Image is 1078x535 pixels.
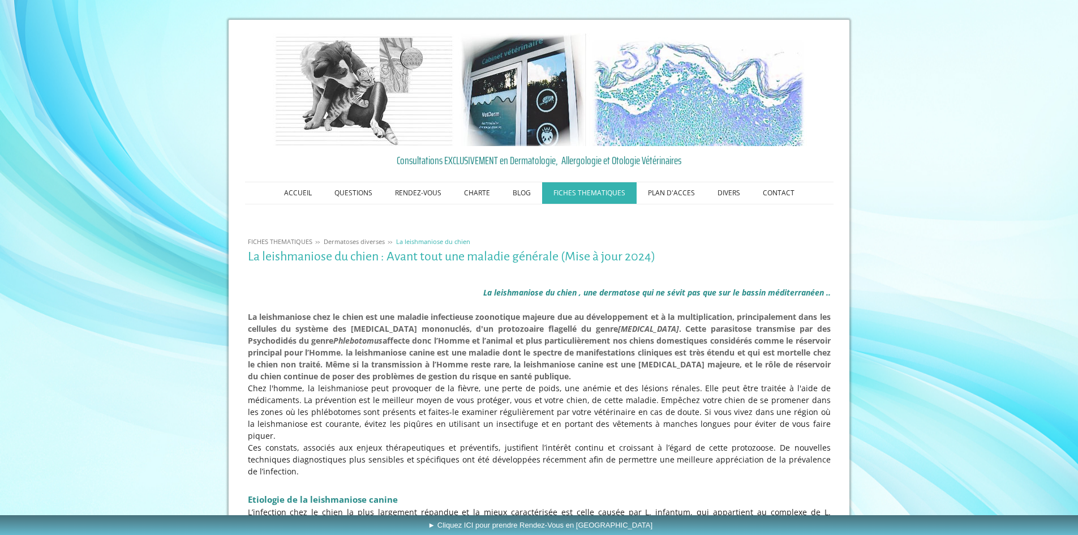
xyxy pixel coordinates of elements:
[325,359,417,370] span: Même si la transmissio
[706,182,751,204] a: DIVERS
[248,311,831,382] strong: n à l’Homme reste rare, la leishmaniose canine est une [MEDICAL_DATA] majeure, et le rôle de rése...
[333,323,706,334] span: des [MEDICAL_DATA] mononuclés, d'un protozoaire flagellé du genre . Cette
[245,237,315,246] a: FICHES THEMATIQUES
[453,182,501,204] a: CHARTE
[248,347,831,370] span: manifestations cliniques est très étendu et qui est mortelle chez le chien non traité.
[248,311,831,334] span: développement et à la multiplication, principalement dans les cellules du système
[384,182,453,204] a: RENDEZ-VOUS
[248,311,585,322] span: La leishmaniose chez le chien est une maladie infectieuse zoonotique majeure due au
[248,323,831,346] span: parasitose transmise par des Psychodidés du genre affecte donc l’Homme et l’animal et plus partic...
[248,494,398,505] strong: Etiologie de la leishmaniose canine
[393,237,473,246] a: La leishmaniose du chien
[333,335,383,346] i: Phlebotomus
[248,442,831,477] p: Ces constats, associés aux enjeux thérapeutiques et préventifs, justifient l’intérêt continu et c...
[323,182,384,204] a: QUESTIONS
[321,237,388,246] a: Dermatoses diverses
[248,382,831,442] p: Chez l'homme, la leishmaniose peut provoquer de la fièvre, une perte de poids, une anémie et des ...
[396,237,470,246] span: La leishmaniose du chien
[248,250,831,264] h1: La leishmaniose du chien : Avant tout une maladie générale (Mise à jour 2024)
[248,152,831,169] a: Consultations EXCLUSIVEMENT en Dermatologie, Allergologie et Otologie Vétérinaires
[428,521,652,529] span: ► Cliquez ICI pour prendre Rendez-Vous en [GEOGRAPHIC_DATA]
[542,182,637,204] a: FICHES THEMATIQUES
[346,347,574,358] span: la leishmaniose canine est une maladie dont le spectre de
[324,237,385,246] span: Dermatoses diverses
[501,182,542,204] a: BLOG
[637,182,706,204] a: PLAN D'ACCES
[273,182,323,204] a: ACCUEIL
[483,287,831,298] b: La leishmaniose du chien , une dermatose qui ne sévit pas que sur le bassin méditerranéen ..
[751,182,806,204] a: CONTACT
[248,237,312,246] span: FICHES THEMATIQUES
[618,323,679,334] i: [MEDICAL_DATA]
[248,335,831,358] span: domestiques considérés comme le réservoir principal pour l’Homme.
